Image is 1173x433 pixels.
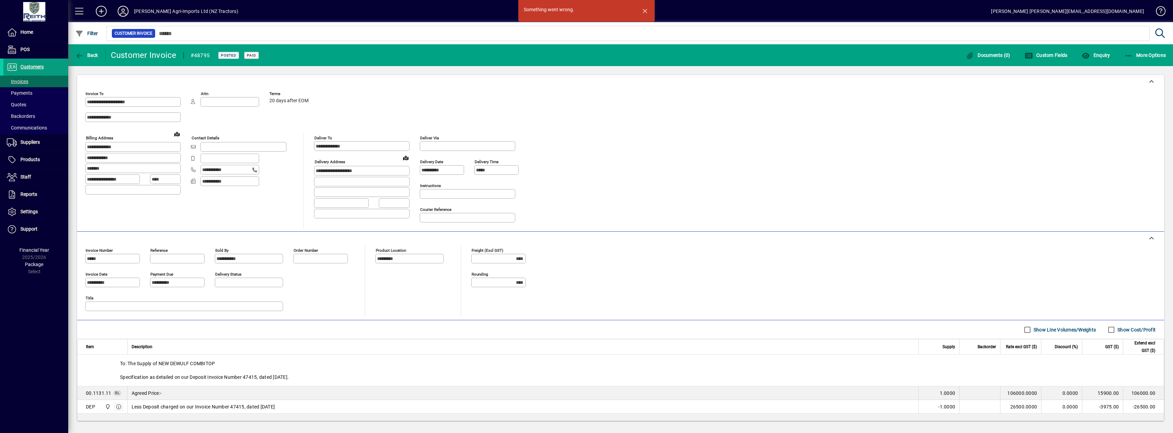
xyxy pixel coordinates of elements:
div: [PERSON_NAME] [PERSON_NAME][EMAIL_ADDRESS][DOMAIN_NAME] [991,6,1144,17]
span: Invoices [7,79,28,84]
mat-label: Sold by [215,248,228,253]
app-page-header-button: Back [68,49,106,61]
label: Show Cost/Profit [1116,326,1156,333]
mat-label: Attn [201,91,208,96]
button: More Options [1123,49,1168,61]
mat-label: Title [86,296,93,300]
div: #48795 [191,50,210,61]
a: Knowledge Base [1151,1,1164,24]
span: Communications [7,125,47,130]
span: Package [25,262,43,267]
a: Backorders [3,110,68,122]
td: -26500.00 [1123,400,1164,414]
span: Filter [75,31,98,36]
div: DEP [86,403,95,410]
div: [PERSON_NAME] Agri-Imports Ltd (NZ Tractors) [134,6,238,17]
a: Home [3,24,68,41]
span: Staff [20,174,31,180]
div: 26500.0000 [1005,403,1037,410]
span: Home [20,29,33,35]
mat-label: Order number [294,248,318,253]
span: Posted [221,53,236,58]
span: Less Deposit charged on our Invoice Number 47415, dated [DATE] [132,403,275,410]
button: Documents (0) [964,49,1012,61]
span: Extend excl GST ($) [1127,339,1155,354]
span: Terms [269,92,310,96]
span: Rate excl GST ($) [1006,343,1037,351]
button: Enquiry [1080,49,1112,61]
span: Back [75,52,98,58]
mat-label: Invoice date [86,272,107,277]
a: Payments [3,87,68,99]
mat-label: Payment due [150,272,173,277]
span: Support [20,226,38,232]
div: 106000.0000 [1005,390,1037,397]
span: Enquiry [1082,52,1110,58]
a: View on map [400,152,411,163]
a: Staff [3,169,68,186]
span: Agreed Price:- [132,390,162,397]
span: Customer Invoice [115,30,152,37]
td: 0.0000 [1041,386,1082,400]
a: Reports [3,186,68,203]
span: 1.0000 [940,390,955,397]
span: Payments [7,90,32,96]
mat-label: Instructions [420,183,441,188]
mat-label: Reference [150,248,168,253]
button: Add [90,5,112,17]
mat-label: Invoice To [86,91,104,96]
div: Customer Invoice [111,50,177,61]
span: Ashburton [103,403,111,411]
mat-label: Freight (excl GST) [472,248,503,253]
button: Filter [74,27,100,40]
span: GST ($) [1105,343,1119,351]
a: Suppliers [3,134,68,151]
mat-label: Invoice number [86,248,113,253]
span: Settings [20,209,38,214]
span: Discount (%) [1055,343,1078,351]
a: Communications [3,122,68,134]
a: POS [3,41,68,58]
a: Settings [3,203,68,220]
td: 106000.00 [1123,386,1164,400]
span: More Options [1125,52,1166,58]
mat-label: Product location [376,248,406,253]
label: Show Line Volumes/Weights [1032,326,1096,333]
mat-label: Delivery date [420,159,443,164]
span: 20 days after EOM [269,98,309,104]
span: POS [20,47,30,52]
mat-label: Courier Reference [420,207,451,212]
mat-label: Delivery time [475,159,499,164]
span: Sales - Veg Equip [86,390,112,397]
mat-label: Rounding [472,272,488,277]
a: Products [3,151,68,168]
span: -1.0000 [938,403,955,410]
span: Reports [20,191,37,197]
span: Description [132,343,152,351]
td: 0.0000 [1041,400,1082,414]
mat-label: Deliver via [420,136,439,140]
a: Quotes [3,99,68,110]
mat-label: Deliver To [314,136,332,140]
span: Backorder [978,343,996,351]
a: View on map [172,128,182,139]
span: Paid [247,53,256,58]
span: Custom Fields [1025,52,1068,58]
span: Item [86,343,94,351]
button: Custom Fields [1023,49,1069,61]
span: Financial Year [19,247,49,253]
a: Invoices [3,76,68,87]
span: Products [20,157,40,162]
span: Documents (0) [966,52,1010,58]
div: To: The Supply of NEW DEWULF COMBITOP Specification as detailed on our Deposit Invoice Number 474... [77,355,1164,386]
span: Supply [942,343,955,351]
mat-label: Delivery status [215,272,241,277]
span: Customers [20,64,44,69]
td: -3975.00 [1082,400,1123,414]
span: Quotes [7,102,26,107]
span: Suppliers [20,139,40,145]
a: Support [3,221,68,238]
button: Profile [112,5,134,17]
td: 15900.00 [1082,386,1123,400]
span: Backorders [7,113,35,119]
